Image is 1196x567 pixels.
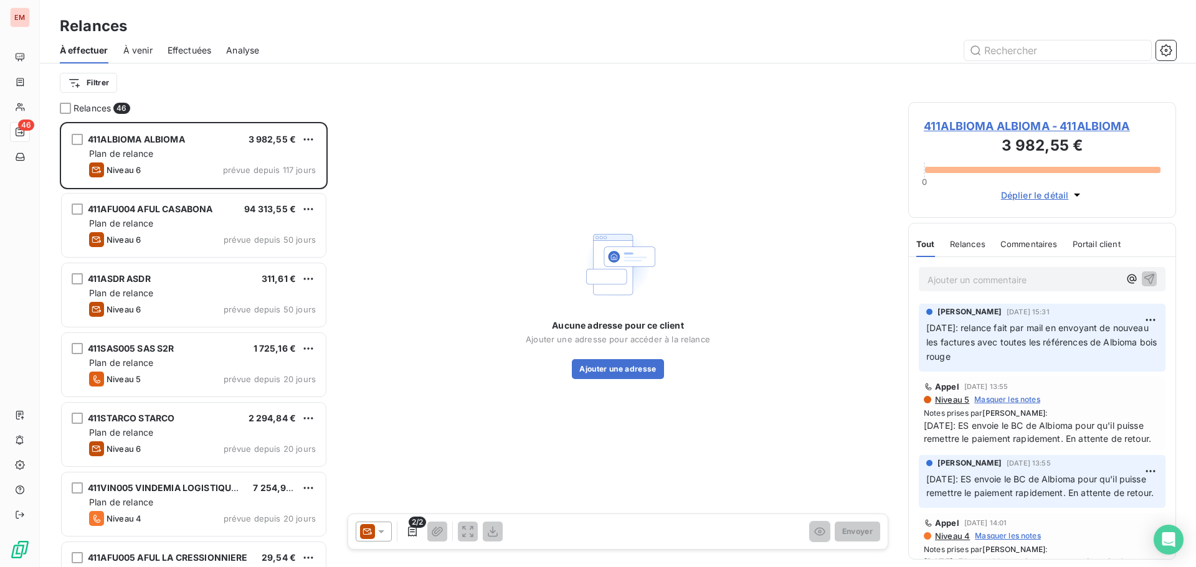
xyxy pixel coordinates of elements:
[88,413,174,423] span: 411STARCO STARCO
[1073,239,1121,249] span: Portail client
[74,102,111,115] span: Relances
[88,343,174,354] span: 411SAS005 SAS S2R
[89,288,153,298] span: Plan de relance
[262,552,296,563] span: 29,54 €
[982,408,1045,418] span: [PERSON_NAME]
[224,235,316,245] span: prévue depuis 50 jours
[982,545,1045,554] span: [PERSON_NAME]
[88,204,212,214] span: 411AFU004 AFUL CASABONA
[950,239,985,249] span: Relances
[964,40,1151,60] input: Rechercher
[935,518,959,528] span: Appel
[249,134,297,144] span: 3 982,55 €
[254,343,297,354] span: 1 725,16 €
[107,304,141,314] span: Niveau 6
[60,44,108,57] span: À effectuer
[168,44,212,57] span: Effectuées
[107,374,141,384] span: Niveau 5
[60,73,117,93] button: Filtrer
[937,457,1002,469] span: [PERSON_NAME]
[572,359,663,379] button: Ajouter une adresse
[10,7,30,27] div: EM
[226,44,259,57] span: Analyse
[924,118,1160,134] span: 411ALBIOMA ALBIOMA - 411ALBIOMA
[107,444,141,454] span: Niveau 6
[107,165,141,175] span: Niveau 6
[18,119,34,131] span: 46
[924,544,1160,555] span: Notes prises par :
[224,513,316,523] span: prévue depuis 20 jours
[916,239,935,249] span: Tout
[922,177,927,187] span: 0
[249,413,297,423] span: 2 294,84 €
[924,419,1160,445] span: [DATE]: ES envoie le BC de Albioma pour qu'il puisse remettre le paiement rapidement. En attente ...
[578,225,658,304] img: Empty state
[1007,459,1051,467] span: [DATE] 13:55
[89,148,153,159] span: Plan de relance
[89,497,153,507] span: Plan de relance
[1007,308,1050,316] span: [DATE] 15:31
[224,374,316,384] span: prévue depuis 20 jours
[223,165,316,175] span: prévue depuis 117 jours
[113,103,130,114] span: 46
[88,552,248,563] span: 411AFU005 AFUL LA CRESSIONNIERE
[89,218,153,228] span: Plan de relance
[975,530,1041,541] span: Masquer les notes
[926,322,1159,362] span: [DATE]: relance fait par mail en envoyant de nouveau les factures avec toutes les références de A...
[409,517,426,528] span: 2/2
[1001,189,1069,202] span: Déplier le détail
[123,44,153,57] span: À venir
[997,188,1088,202] button: Déplier le détail
[934,531,970,541] span: Niveau 4
[924,134,1160,159] h3: 3 982,55 €
[974,394,1040,405] span: Masquer les notes
[10,540,30,560] img: Logo LeanPay
[1154,525,1184,555] div: Open Intercom Messenger
[107,235,141,245] span: Niveau 6
[88,134,185,144] span: 411ALBIOMA ALBIOMA
[224,304,316,314] span: prévue depuis 50 jours
[107,513,141,523] span: Niveau 4
[89,427,153,438] span: Plan de relance
[10,122,29,142] a: 46
[1000,239,1058,249] span: Commentaires
[835,522,880,541] button: Envoyer
[935,382,959,391] span: Appel
[60,122,328,567] div: grid
[552,319,683,332] span: Aucune adresse pour ce client
[964,383,1009,390] span: [DATE] 13:55
[926,474,1154,499] span: [DATE]: ES envoie le BC de Albioma pour qu'il puisse remettre le paiement rapidement. En attente ...
[244,204,296,214] span: 94 313,55 €
[88,273,151,284] span: 411ASDR ASDR
[964,519,1007,527] span: [DATE] 14:01
[60,15,127,37] h3: Relances
[253,482,300,493] span: 7 254,96 €
[224,444,316,454] span: prévue depuis 20 jours
[262,273,296,284] span: 311,61 €
[88,482,259,493] span: 411VIN005 VINDEMIA LOGISTIQUE / VL1
[924,408,1160,419] span: Notes prises par :
[526,334,710,344] span: Ajouter une adresse pour accéder à la relance
[934,395,969,405] span: Niveau 5
[89,357,153,368] span: Plan de relance
[937,306,1002,317] span: [PERSON_NAME]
